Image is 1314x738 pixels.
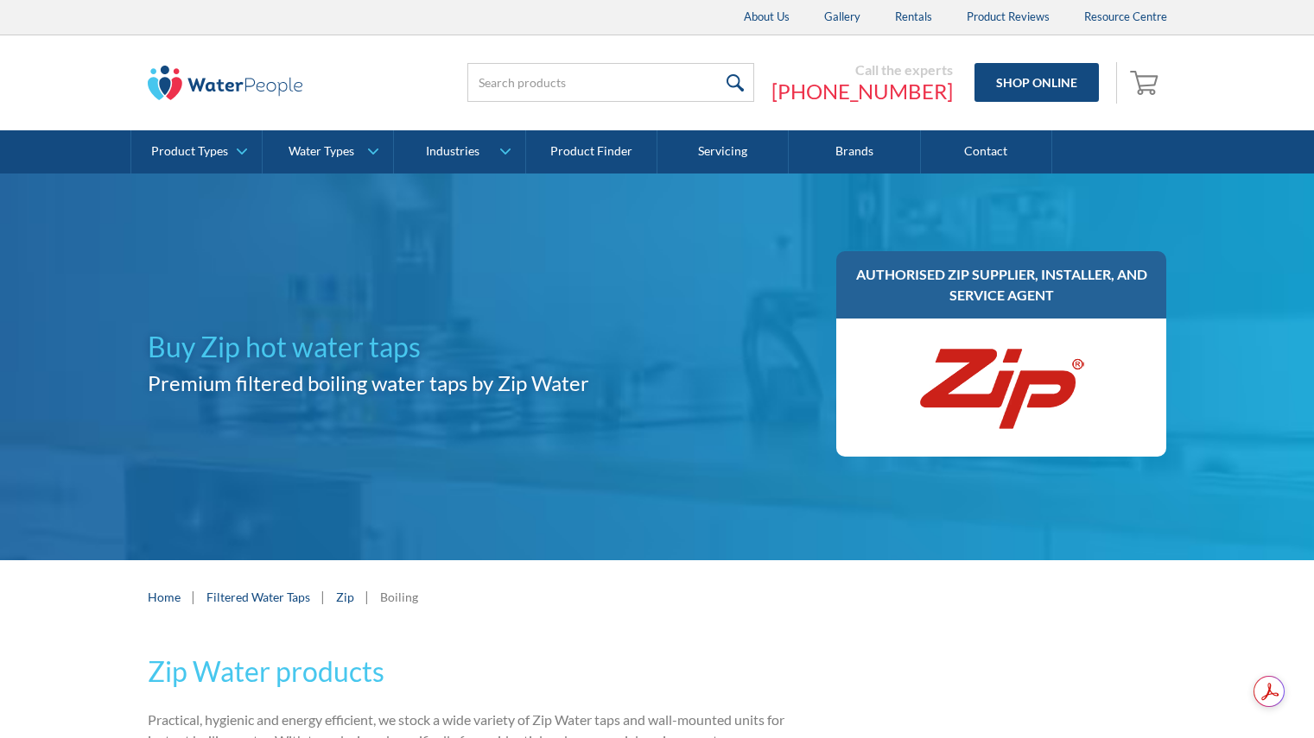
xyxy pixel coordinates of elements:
[771,79,953,104] a: [PHONE_NUMBER]
[363,586,371,607] div: |
[380,588,418,606] div: Boiling
[526,130,657,173] a: Product Finder
[148,66,303,100] img: The Water People
[151,144,228,159] div: Product Types
[148,326,651,368] h1: Buy Zip hot water taps
[657,130,789,173] a: Servicing
[206,588,310,606] a: Filtered Water Taps
[189,586,198,607] div: |
[148,368,651,399] h2: Premium filtered boiling water taps by Zip Water
[771,61,953,79] div: Call the experts
[1130,68,1163,96] img: shopping cart
[336,588,354,606] a: Zip
[289,144,354,159] div: Water Types
[319,586,327,607] div: |
[467,63,754,102] input: Search products
[789,130,920,173] a: Brands
[854,264,1150,306] h3: AUTHORISED ZIP SUPPLIER, INSTALLER, AND SERVICE AGENT
[921,130,1052,173] a: Contact
[1126,62,1167,104] a: Open empty cart
[426,144,479,159] div: Industries
[148,588,181,606] a: Home
[148,651,827,692] h2: Zip Water products
[394,130,524,173] a: Industries
[974,63,1099,102] a: Shop Online
[131,130,262,173] a: Product Types
[263,130,393,173] a: Water Types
